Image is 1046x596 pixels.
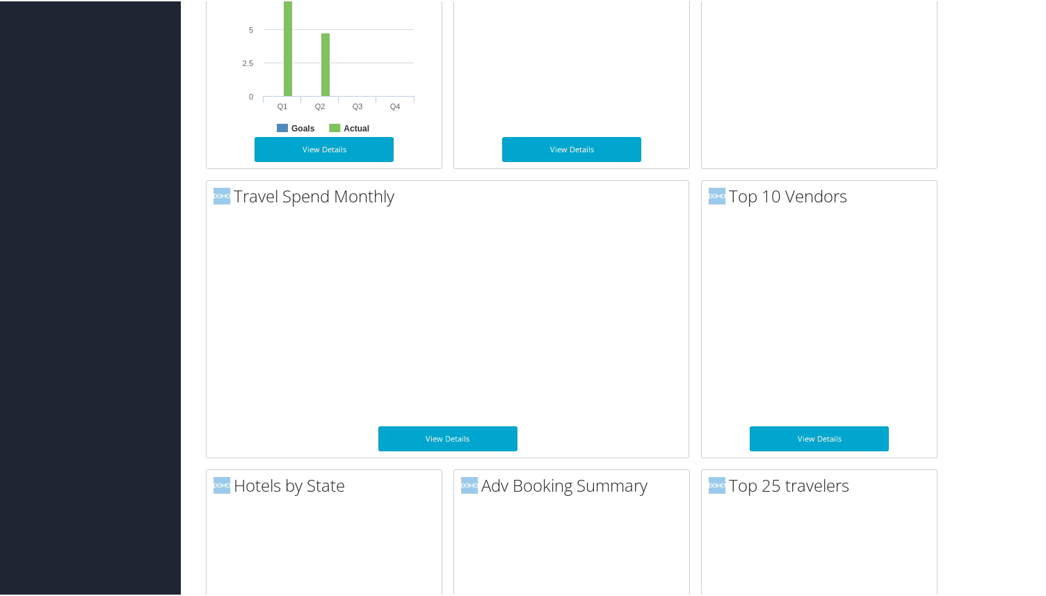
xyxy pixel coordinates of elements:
[709,183,937,207] h2: Top 10 Vendors
[709,476,725,492] img: domo-logo.png
[243,58,253,66] tspan: 2.5
[750,425,889,450] a: View Details
[214,472,442,496] h2: Hotels by State
[214,476,230,492] img: domo-logo.png
[461,476,478,492] img: domo-logo.png
[255,136,394,161] a: View Details
[214,183,689,207] h2: Travel Spend Monthly
[214,186,230,203] img: domo-logo.png
[249,91,253,99] tspan: 0
[378,425,517,450] a: View Details
[277,101,288,109] text: Q1
[709,186,725,203] img: domo-logo.png
[390,101,401,109] text: Q4
[344,122,369,132] text: Actual
[315,101,325,109] text: Q2
[461,472,689,496] h2: Adv Booking Summary
[291,122,315,132] text: Goals
[249,24,253,33] tspan: 5
[502,136,641,161] a: View Details
[353,101,363,109] text: Q3
[709,472,937,496] h2: Top 25 travelers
